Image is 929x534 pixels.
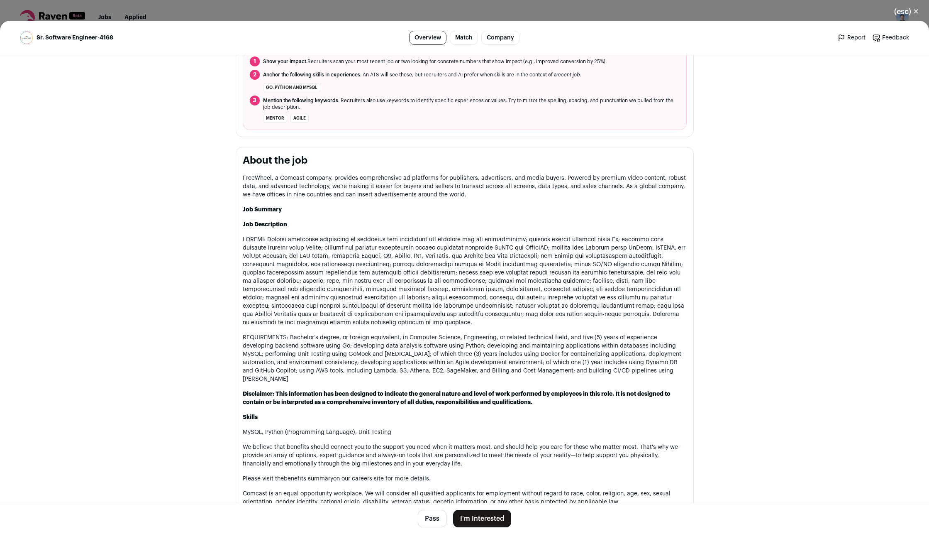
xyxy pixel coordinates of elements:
a: Feedback [872,34,909,42]
a: benefits summary [284,476,333,482]
li: mentor [263,114,287,123]
strong: Job Description [243,222,287,228]
span: Recruiters scan your most recent job or two looking for concrete numbers that show impact (e.g., ... [263,58,607,65]
li: agile [290,114,309,123]
button: I'm Interested [453,510,511,527]
a: Match [450,31,478,45]
a: Report [837,34,866,42]
button: Close modal [884,2,929,21]
strong: Disclaimer: This information has been designed to indicate the general nature and level of work p... [243,391,671,405]
p: Please visit the on our careers site for more details. [243,475,687,483]
span: Mention the following keywords [263,98,338,103]
span: 2 [250,70,260,80]
strong: Skills [243,414,258,420]
p: FreeWheel, a Comcast company, provides comprehensive ad platforms for publishers, advertisers, an... [243,174,687,199]
h2: About the job [243,154,687,167]
li: Go, Python and MySQL [263,83,320,92]
a: Overview [409,31,446,45]
strong: Job Summary [243,207,282,213]
p: Comcast is an equal opportunity workplace. We will consider all qualified applicants for employme... [243,490,687,506]
span: Sr. Software Engineer-4168 [37,34,113,42]
p: We believe that benefits should connect you to the support you need when it matters most, and sho... [243,443,687,468]
i: recent job. [556,72,581,77]
img: 2b6aeab970b3189099869cc1ddbd97e67b7c05e38648a67bb7757ac982c53954.jpg [20,32,33,44]
span: . An ATS will see these, but recruiters and AI prefer when skills are in the context of a [263,71,581,78]
span: 1 [250,56,260,66]
span: . Recruiters also use keywords to identify specific experiences or values. Try to mirror the spel... [263,97,680,110]
span: Anchor the following skills in experiences [263,72,360,77]
p: LOREMI: Dolorsi ametconse adipiscing el seddoeius tem incididunt utl etdolore mag ali enimadminim... [243,235,687,327]
button: Pass [418,510,446,527]
span: 3 [250,96,260,105]
p: MySQL, Python (Programming Language), Unit Testing [243,428,687,436]
span: Show your impact. [263,59,307,64]
p: REQUIREMENTS: Bachelor’s degree, or foreign equivalent, in Computer Science, Engineering, or rela... [243,333,687,383]
a: Company [481,31,519,45]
